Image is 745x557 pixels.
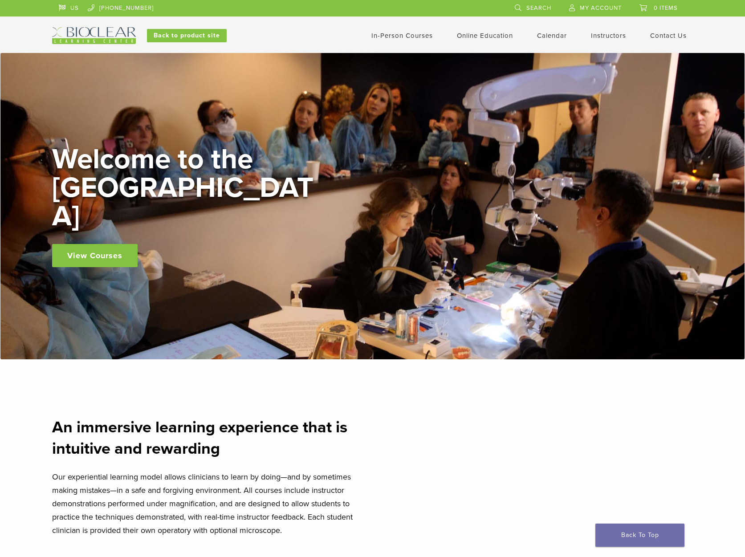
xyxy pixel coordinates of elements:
[52,418,347,458] strong: An immersive learning experience that is intuitive and rewarding
[654,4,678,12] span: 0 items
[371,32,433,40] a: In-Person Courses
[52,145,319,231] h2: Welcome to the [GEOGRAPHIC_DATA]
[526,4,551,12] span: Search
[147,29,227,42] a: Back to product site
[52,470,367,537] p: Our experiential learning model allows clinicians to learn by doing—and by sometimes making mista...
[457,32,513,40] a: Online Education
[595,524,684,547] a: Back To Top
[591,32,626,40] a: Instructors
[52,27,136,44] img: Bioclear
[650,32,687,40] a: Contact Us
[537,32,567,40] a: Calendar
[580,4,622,12] span: My Account
[52,244,138,267] a: View Courses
